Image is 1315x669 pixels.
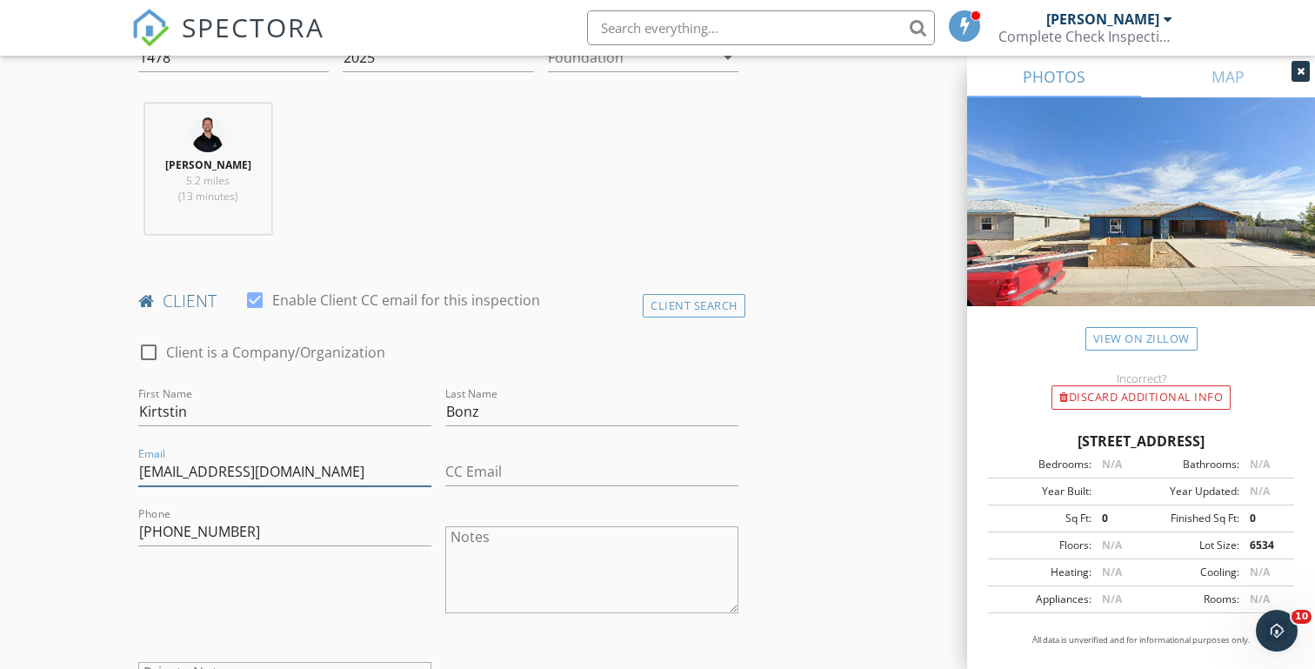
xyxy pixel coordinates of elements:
[1141,56,1315,97] a: MAP
[1250,565,1270,579] span: N/A
[1250,484,1270,498] span: N/A
[1102,457,1122,472] span: N/A
[587,10,935,45] input: Search everything...
[993,457,1091,472] div: Bedrooms:
[967,56,1141,97] a: PHOTOS
[1141,592,1239,607] div: Rooms:
[967,97,1315,348] img: streetview
[993,592,1091,607] div: Appliances:
[998,28,1172,45] div: Complete Check Inspections, LLC
[1102,592,1122,606] span: N/A
[131,9,170,47] img: The Best Home Inspection Software - Spectora
[1141,457,1239,472] div: Bathrooms:
[165,157,251,172] strong: [PERSON_NAME]
[1141,538,1239,553] div: Lot Size:
[1141,511,1239,526] div: Finished Sq Ft:
[993,511,1091,526] div: Sq Ft:
[1141,484,1239,499] div: Year Updated:
[1141,565,1239,580] div: Cooling:
[1102,565,1122,579] span: N/A
[1256,610,1298,652] iframe: Intercom live chat
[190,117,225,152] img: steve_complete_check_3.jpg
[718,47,738,68] i: arrow_drop_down
[1239,538,1289,553] div: 6534
[131,23,324,60] a: SPECTORA
[178,189,237,204] span: (13 minutes)
[272,291,540,309] label: Enable Client CC email for this inspection
[993,565,1091,580] div: Heating:
[967,371,1315,385] div: Incorrect?
[1051,385,1231,410] div: Discard Additional info
[1250,457,1270,472] span: N/A
[1239,511,1289,526] div: 0
[186,173,230,188] span: 5.2 miles
[166,344,385,361] label: Client is a Company/Organization
[1046,10,1159,28] div: [PERSON_NAME]
[993,538,1091,553] div: Floors:
[138,290,738,312] h4: client
[182,9,324,45] span: SPECTORA
[1091,511,1141,526] div: 0
[988,634,1294,646] p: All data is unverified and for informational purposes only.
[1292,610,1312,624] span: 10
[643,294,745,318] div: Client Search
[1250,592,1270,606] span: N/A
[1085,327,1198,351] a: View on Zillow
[1102,538,1122,552] span: N/A
[993,484,1091,499] div: Year Built:
[988,431,1294,452] div: [STREET_ADDRESS]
